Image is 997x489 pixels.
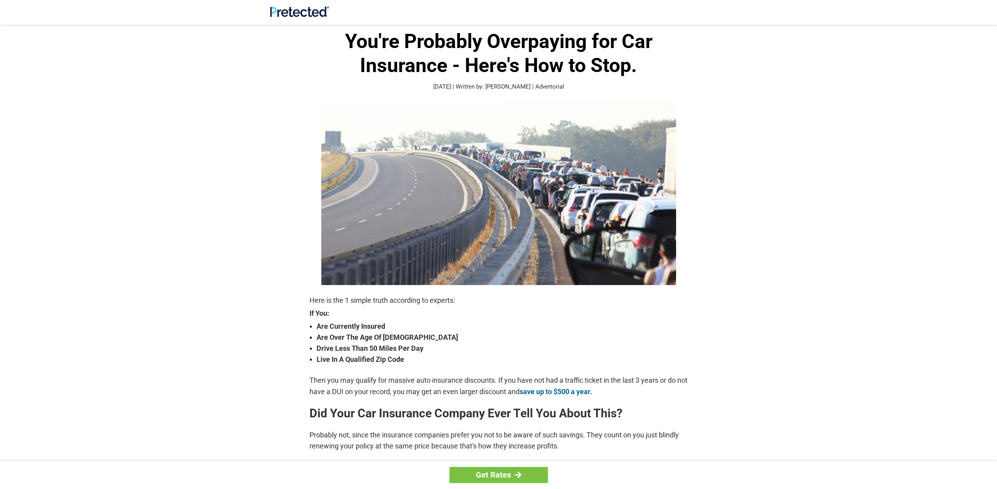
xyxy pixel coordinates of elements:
[270,11,329,19] a: Site Logo
[309,82,688,91] p: [DATE] | Written by: [PERSON_NAME] | Advertorial
[520,387,592,396] a: save up to $500 a year.
[309,295,688,306] p: Here is the 1 simple truth according to experts:
[309,30,688,78] h1: You're Probably Overpaying for Car Insurance - Here's How to Stop.
[317,354,688,365] strong: Live In A Qualified Zip Code
[317,321,688,332] strong: Are Currently Insured
[309,375,688,397] p: Then you may qualify for massive auto insurance discounts. If you have not had a traffic ticket i...
[317,332,688,343] strong: Are Over The Age Of [DEMOGRAPHIC_DATA]
[449,467,548,483] a: Get Rates
[309,430,688,452] p: Probably not, since the insurance companies prefer you not to be aware of such savings. They coun...
[317,343,688,354] strong: Drive Less Than 50 Miles Per Day
[309,407,688,420] h2: Did Your Car Insurance Company Ever Tell You About This?
[270,6,329,17] img: Site Logo
[309,310,688,317] strong: If You:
